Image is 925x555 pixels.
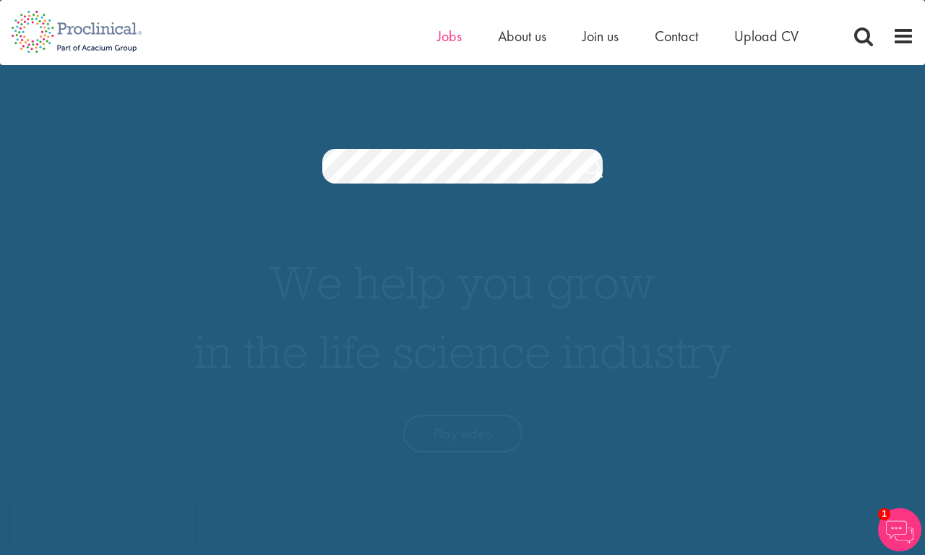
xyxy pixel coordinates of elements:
a: Job search submit button [585,156,603,185]
span: 1 [878,508,890,520]
a: Contact [655,27,698,46]
a: About us [498,27,546,46]
a: Upload CV [734,27,799,46]
img: Chatbot [878,508,921,551]
a: Join us [582,27,619,46]
a: Jobs [437,27,462,46]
